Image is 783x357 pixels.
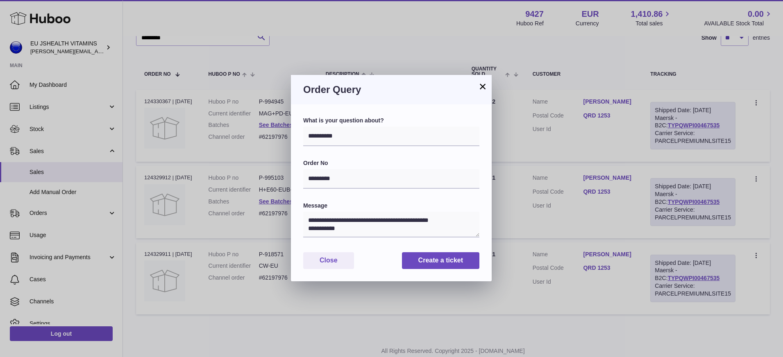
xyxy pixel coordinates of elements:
[478,81,488,91] button: ×
[303,252,354,269] button: Close
[402,252,479,269] button: Create a ticket
[303,117,479,124] label: What is your question about?
[303,202,479,210] label: Message
[303,83,479,96] h3: Order Query
[303,159,479,167] label: Order No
